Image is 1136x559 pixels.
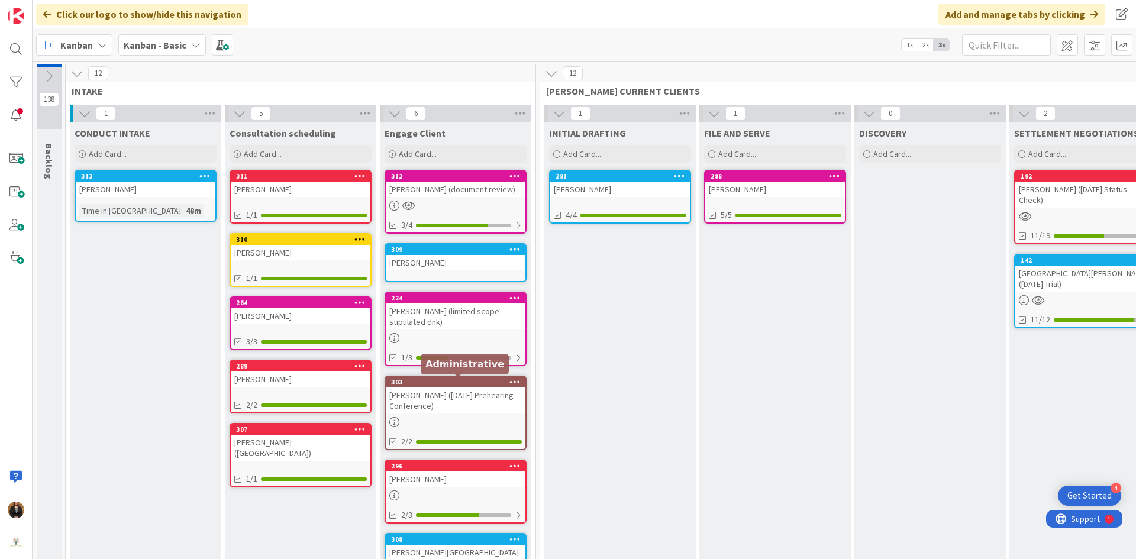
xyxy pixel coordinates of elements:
div: 310 [231,234,370,245]
div: 311 [231,171,370,182]
span: 3/4 [401,219,412,231]
a: 289[PERSON_NAME]2/2 [230,360,372,413]
div: 281 [550,171,690,182]
a: 311[PERSON_NAME]1/1 [230,170,372,224]
div: [PERSON_NAME] [550,182,690,197]
a: 224[PERSON_NAME] (limited scope stipulated dnk)1/3 [385,292,527,366]
div: 313 [81,172,215,180]
div: [PERSON_NAME] ([DATE] Prehearing Conference) [386,387,525,413]
div: 311[PERSON_NAME] [231,171,370,197]
span: Add Card... [563,148,601,159]
span: Add Card... [718,148,756,159]
div: 289 [231,361,370,371]
span: 11/12 [1031,314,1050,326]
div: 310[PERSON_NAME] [231,234,370,260]
span: CONDUCT INTAKE [75,127,150,139]
img: KS [8,502,24,518]
a: 296[PERSON_NAME]2/3 [385,460,527,524]
div: 264 [231,298,370,308]
div: 296[PERSON_NAME] [386,461,525,487]
span: Engage Client [385,127,446,139]
div: 281[PERSON_NAME] [550,171,690,197]
div: 303 [386,377,525,387]
h5: Administrative [425,358,504,370]
span: DISCOVERY [859,127,906,139]
span: Add Card... [399,148,437,159]
span: : [181,204,183,217]
a: 288[PERSON_NAME]5/5 [704,170,846,224]
div: 224 [391,294,525,302]
div: 313 [76,171,215,182]
input: Quick Filter... [962,34,1051,56]
div: 307 [231,424,370,435]
span: 2/2 [246,399,257,411]
div: Open Get Started checklist, remaining modules: 4 [1058,486,1121,506]
span: 1 [570,106,590,121]
div: [PERSON_NAME] [386,471,525,487]
span: Kanban [60,38,93,52]
div: [PERSON_NAME] [231,371,370,387]
div: 4 [1111,483,1121,493]
div: [PERSON_NAME] [386,255,525,270]
div: 303[PERSON_NAME] ([DATE] Prehearing Conference) [386,377,525,413]
a: 310[PERSON_NAME]1/1 [230,233,372,287]
div: 309 [391,245,525,254]
div: 311 [236,172,370,180]
a: 313[PERSON_NAME]Time in [GEOGRAPHIC_DATA]:48m [75,170,217,222]
a: 264[PERSON_NAME]3/3 [230,296,372,350]
div: 296 [391,462,525,470]
div: [PERSON_NAME] [705,182,845,197]
span: Add Card... [873,148,911,159]
span: Add Card... [89,148,127,159]
div: Time in [GEOGRAPHIC_DATA] [79,204,181,217]
span: 12 [88,66,108,80]
img: avatar [8,535,24,551]
span: 4/4 [566,209,577,221]
div: [PERSON_NAME] [231,245,370,260]
div: [PERSON_NAME] (limited scope stipulated dnk) [386,303,525,329]
img: Visit kanbanzone.com [8,8,24,24]
div: 48m [183,204,204,217]
a: 281[PERSON_NAME]4/4 [549,170,691,224]
div: Get Started [1067,490,1112,502]
span: Add Card... [1028,148,1066,159]
div: 296 [386,461,525,471]
span: FILE AND SERVE [704,127,770,139]
span: 3x [934,39,950,51]
div: 224 [386,293,525,303]
span: 0 [880,106,901,121]
span: INTAKE [72,85,521,97]
span: 12 [563,66,583,80]
span: 5 [251,106,271,121]
span: Support [25,2,54,16]
a: 309[PERSON_NAME] [385,243,527,282]
a: 312[PERSON_NAME] (document review)3/4 [385,170,527,234]
div: Click our logo to show/hide this navigation [36,4,248,25]
div: Add and manage tabs by clicking [938,4,1105,25]
span: Consultation scheduling [230,127,336,139]
span: 6 [406,106,426,121]
div: 309 [386,244,525,255]
span: 1/1 [246,473,257,485]
div: 303 [391,378,525,386]
span: 11/19 [1031,230,1050,242]
div: 313[PERSON_NAME] [76,171,215,197]
div: 312 [391,172,525,180]
div: 288 [705,171,845,182]
div: 308 [386,534,525,545]
span: 1/1 [246,209,257,221]
a: 303[PERSON_NAME] ([DATE] Prehearing Conference)2/2 [385,376,527,450]
a: 307[PERSON_NAME] ([GEOGRAPHIC_DATA])1/1 [230,423,372,487]
span: INITIAL DRAFTING [549,127,626,139]
div: [PERSON_NAME] ([GEOGRAPHIC_DATA]) [231,435,370,461]
span: 1 [96,106,116,121]
div: 1 [62,5,64,14]
div: 281 [556,172,690,180]
div: 312[PERSON_NAME] (document review) [386,171,525,197]
div: 307 [236,425,370,434]
div: 224[PERSON_NAME] (limited scope stipulated dnk) [386,293,525,329]
div: [PERSON_NAME] [231,182,370,197]
span: Backlog [43,143,55,179]
span: Add Card... [244,148,282,159]
div: [PERSON_NAME] [231,308,370,324]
